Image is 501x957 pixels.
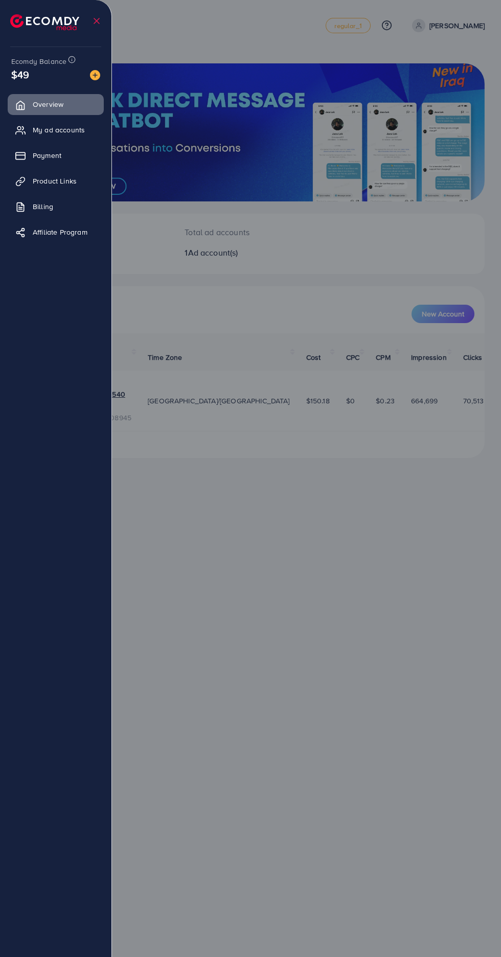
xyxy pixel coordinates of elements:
[33,150,61,161] span: Payment
[8,145,104,166] a: Payment
[11,56,66,66] span: Ecomdy Balance
[11,67,29,82] span: $49
[33,176,77,186] span: Product Links
[8,222,104,242] a: Affiliate Program
[33,125,85,135] span: My ad accounts
[8,94,104,115] a: Overview
[10,14,79,30] img: logo
[8,120,104,140] a: My ad accounts
[33,201,53,212] span: Billing
[33,99,63,109] span: Overview
[8,196,104,217] a: Billing
[33,227,87,237] span: Affiliate Program
[8,171,104,191] a: Product Links
[458,911,493,949] iframe: Chat
[90,70,100,80] img: image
